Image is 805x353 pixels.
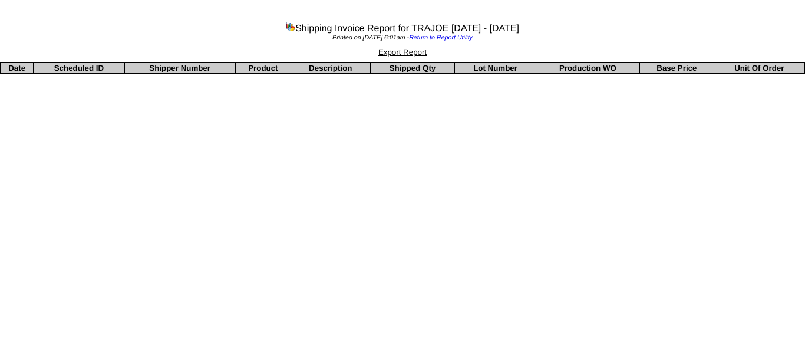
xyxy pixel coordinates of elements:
[714,63,804,74] th: Unit Of Order
[124,63,235,74] th: Shipper Number
[235,63,291,74] th: Product
[291,63,370,74] th: Description
[378,48,427,57] a: Export Report
[640,63,714,74] th: Base Price
[34,63,124,74] th: Scheduled ID
[409,34,473,41] a: Return to Report Utility
[455,63,536,74] th: Lot Number
[286,22,295,31] img: graph.gif
[1,63,34,74] th: Date
[536,63,639,74] th: Production WO
[370,63,455,74] th: Shipped Qty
